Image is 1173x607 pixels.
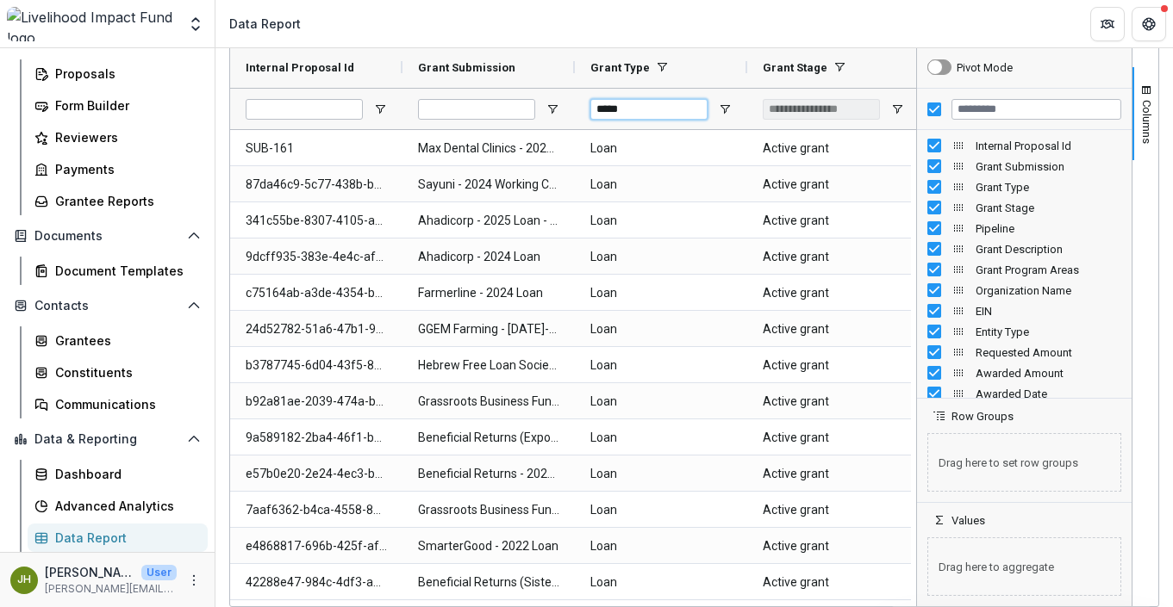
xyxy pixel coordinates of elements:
[246,565,387,600] span: 42288e47-984c-4df3-adda-29a88299829d
[7,425,208,453] button: Open Data & Reporting
[952,410,1014,423] span: Row Groups
[418,167,559,202] span: Sayuni - 2024 Working Capital Facility
[763,348,904,383] span: Active grant
[763,492,904,528] span: Active grant
[45,563,134,581] p: [PERSON_NAME]
[590,565,732,600] span: Loan
[28,257,208,285] a: Document Templates
[590,276,732,311] span: Loan
[976,284,1121,297] span: Organization Name
[763,167,904,202] span: Active grant
[917,342,1132,362] div: Requested Amount Column
[55,262,194,280] div: Document Templates
[28,390,208,418] a: Communications
[418,131,559,166] span: Max Dental Clinics - 2025 -Loan
[1140,100,1153,144] span: Columns
[976,387,1121,400] span: Awarded Date
[917,300,1132,321] div: EIN Column
[1090,7,1125,41] button: Partners
[55,331,194,350] div: Grantees
[246,131,387,166] span: SUB-161
[28,59,208,88] a: Proposals
[7,7,177,41] img: Livelihood Impact Fund logo
[246,61,354,74] span: Internal Proposal Id
[418,99,535,120] input: Grant Submission Filter Input
[917,218,1132,238] div: Pipeline Column
[418,456,559,492] span: Beneficial Returns - 2024 Loan
[590,529,732,564] span: Loan
[34,229,180,244] span: Documents
[917,156,1132,177] div: Grant Submission Column
[957,61,1013,74] div: Pivot Mode
[55,96,194,115] div: Form Builder
[222,11,308,36] nav: breadcrumb
[763,239,904,275] span: Active grant
[55,192,194,210] div: Grantee Reports
[590,131,732,166] span: Loan
[418,529,559,564] span: SmarterGood - 2022 Loan
[28,123,208,152] a: Reviewers
[917,362,1132,383] div: Awarded Amount Column
[927,537,1121,596] span: Drag here to aggregate
[590,99,708,120] input: Grant Type Filter Input
[927,433,1121,492] span: Drag here to set row groups
[976,160,1121,173] span: Grant Submission
[28,155,208,183] a: Payments
[246,99,363,120] input: Internal Proposal Id Filter Input
[763,131,904,166] span: Active grant
[590,312,732,347] span: Loan
[246,529,387,564] span: e4868817-696b-425f-af03-8f6646a5d7ac
[418,384,559,419] span: Grassroots Business Fund - 2025 Vivo Loan
[917,280,1132,300] div: Organization Name Column
[952,514,985,527] span: Values
[246,276,387,311] span: c75164ab-a3de-4354-b57d-e3a14000a886
[28,523,208,552] a: Data Report
[55,497,194,515] div: Advanced Analytics
[976,305,1121,318] span: EIN
[246,384,387,419] span: b92a81ae-2039-474a-b9fd-3de648e98eff
[763,384,904,419] span: Active grant
[976,325,1121,338] span: Entity Type
[55,65,194,83] div: Proposals
[418,61,515,74] span: Grant Submission
[418,492,559,528] span: Grassroots Business Fund - 2025 Kentaste Loan
[976,222,1121,235] span: Pipeline
[890,102,904,116] button: Open Filter Menu
[7,292,208,319] button: Open Contacts
[45,581,177,597] p: [PERSON_NAME][EMAIL_ADDRESS][DOMAIN_NAME]
[590,420,732,455] span: Loan
[246,312,387,347] span: 24d52782-51a6-47b1-9d32-be1f2087227b
[917,135,1132,156] div: Internal Proposal Id Column
[55,160,194,178] div: Payments
[418,348,559,383] span: Hebrew Free Loan Society - 2022 Loan
[55,465,194,483] div: Dashboard
[590,167,732,202] span: Loan
[590,203,732,238] span: Loan
[246,456,387,492] span: e57b0e20-2e24-4ec3-b32c-facb27a75743
[763,276,904,311] span: Active grant
[246,203,387,238] span: 341c55be-8307-4105-ad5b-1fa7ae3be180
[976,201,1121,214] span: Grant Stage
[184,7,208,41] button: Open entity switcher
[418,203,559,238] span: Ahadicorp - 2025 Loan - Internet project Kibera
[718,102,732,116] button: Open Filter Menu
[763,456,904,492] span: Active grant
[418,239,559,275] span: Ahadicorp - 2024 Loan
[246,420,387,455] span: 9a589182-2ba4-46f1-b9d6-9cc00407fc20
[763,312,904,347] span: Active grant
[34,432,180,447] span: Data & Reporting
[1132,7,1166,41] button: Get Help
[976,263,1121,276] span: Grant Program Areas
[418,312,559,347] span: GGEM Farming - [DATE]-[DATE] Loan
[976,367,1121,380] span: Awarded Amount
[34,299,180,313] span: Contacts
[976,181,1121,194] span: Grant Type
[246,492,387,528] span: 7aaf6362-b4ca-4558-80ab-90e6c34b33c1
[763,529,904,564] span: Active grant
[917,321,1132,342] div: Entity Type Column
[590,384,732,419] span: Loan
[763,420,904,455] span: Active grant
[7,222,208,250] button: Open Documents
[917,197,1132,218] div: Grant Stage Column
[17,574,31,585] div: Jeremy Hockenstein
